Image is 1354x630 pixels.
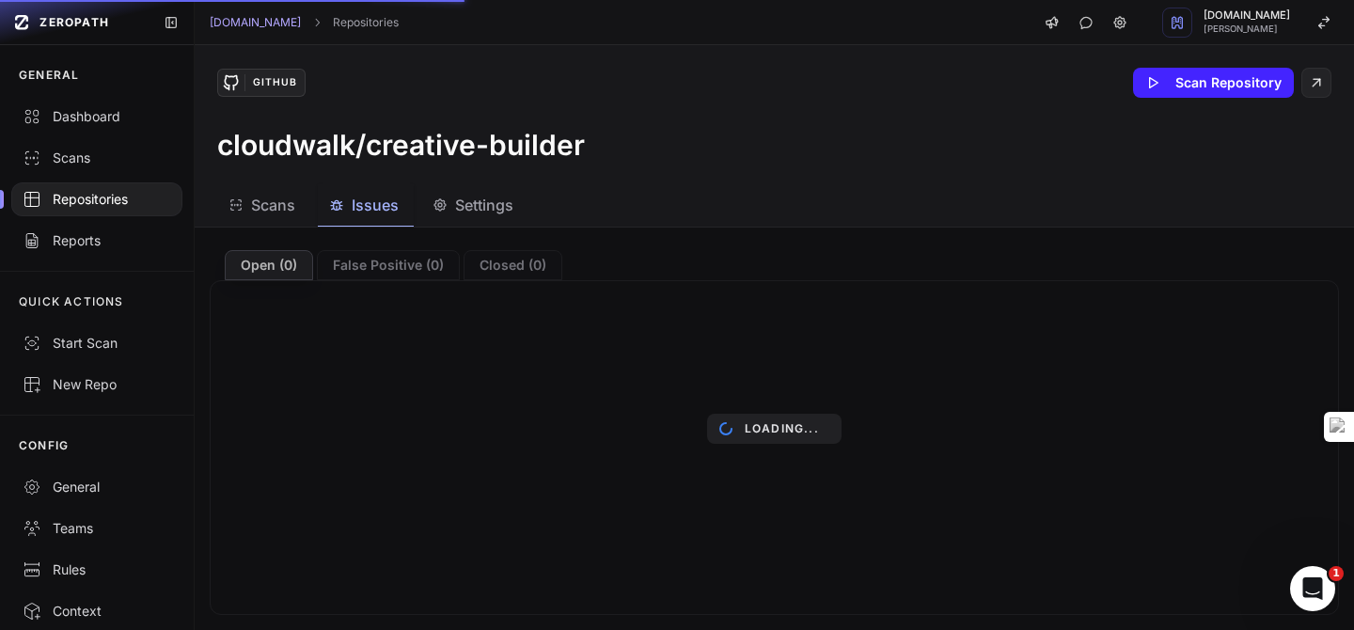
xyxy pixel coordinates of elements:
span: [PERSON_NAME] [1204,24,1290,34]
nav: breadcrumb [210,15,399,30]
div: Teams [23,519,171,538]
button: Scan Repository [1133,68,1294,98]
p: QUICK ACTIONS [19,294,124,309]
div: Rules [23,560,171,579]
span: 1 [1329,566,1344,581]
div: GitHub [244,74,305,91]
span: Issues [352,194,399,216]
span: Settings [455,194,513,216]
div: New Repo [23,375,171,394]
a: [DOMAIN_NAME] [210,15,301,30]
span: [DOMAIN_NAME] [1204,10,1290,21]
div: Context [23,602,171,621]
h3: cloudwalk/creative-builder [217,128,585,162]
p: Loading... [745,421,819,436]
iframe: Intercom live chat [1290,566,1335,611]
span: Scans [251,194,295,216]
svg: chevron right, [310,16,323,29]
span: ZEROPATH [39,15,109,30]
div: Repositories [23,190,171,209]
div: Reports [23,231,171,250]
p: CONFIG [19,438,69,453]
div: Dashboard [23,107,171,126]
p: GENERAL [19,68,79,83]
div: Start Scan [23,334,171,353]
a: Repositories [333,15,399,30]
div: General [23,478,171,496]
div: Scans [23,149,171,167]
a: ZEROPATH [8,8,149,38]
